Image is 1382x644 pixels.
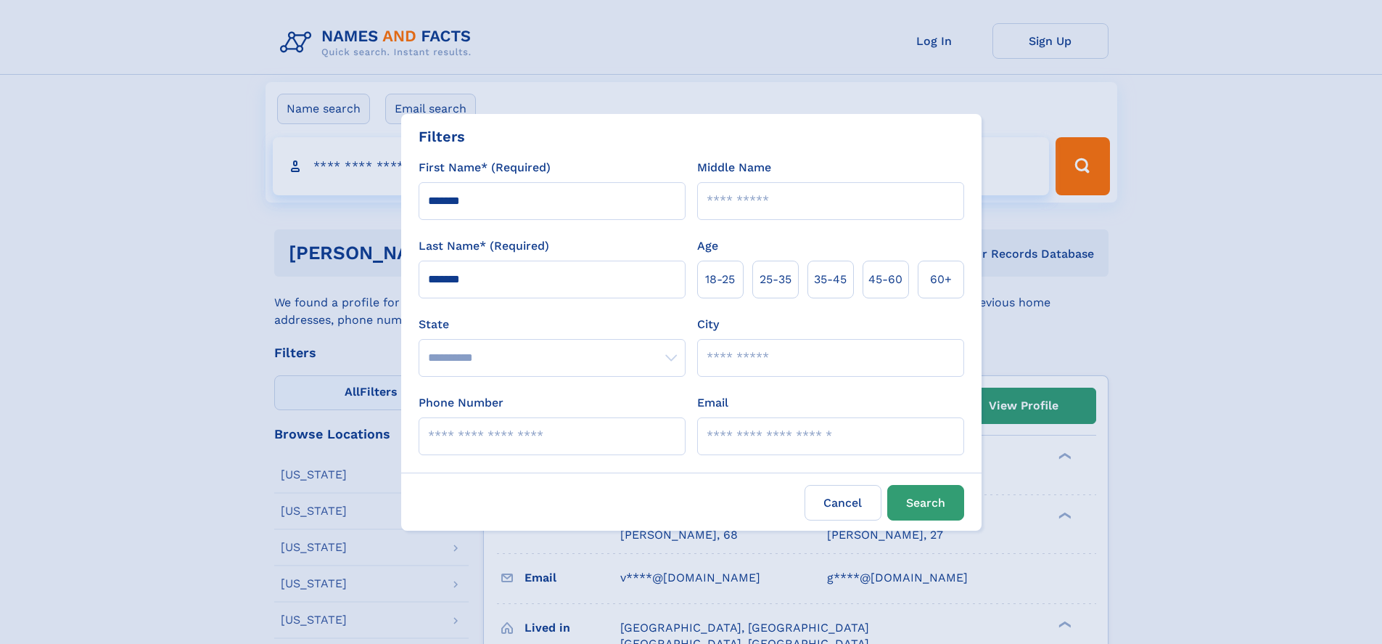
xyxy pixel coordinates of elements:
[868,271,902,288] span: 45‑60
[930,271,952,288] span: 60+
[814,271,847,288] span: 35‑45
[705,271,735,288] span: 18‑25
[419,159,551,176] label: First Name* (Required)
[419,126,465,147] div: Filters
[419,316,686,333] label: State
[697,237,718,255] label: Age
[419,237,549,255] label: Last Name* (Required)
[419,394,503,412] label: Phone Number
[697,394,728,412] label: Email
[805,485,881,521] label: Cancel
[697,316,719,333] label: City
[887,485,964,521] button: Search
[760,271,791,288] span: 25‑35
[697,159,771,176] label: Middle Name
